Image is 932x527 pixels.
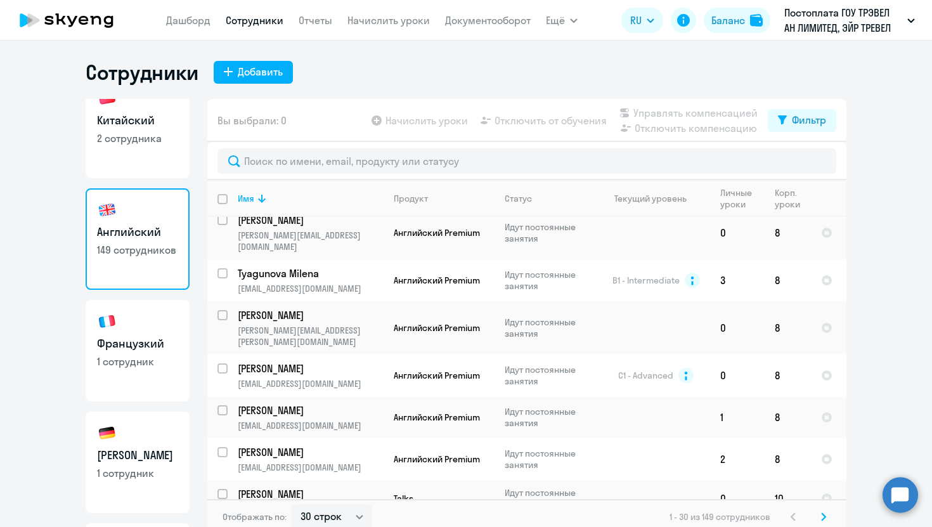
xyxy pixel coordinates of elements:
[238,230,383,252] p: [PERSON_NAME][EMAIL_ADDRESS][DOMAIN_NAME]
[768,109,836,132] button: Фильтр
[97,466,178,480] p: 1 сотрудник
[238,445,383,459] a: [PERSON_NAME]
[86,60,198,85] h1: Сотрудники
[97,200,117,220] img: english
[750,14,763,27] img: balance
[765,438,811,480] td: 8
[238,193,254,204] div: Имя
[394,227,480,238] span: Английский Premium
[505,193,532,204] div: Статус
[612,275,680,286] span: B1 - Intermediate
[505,364,592,387] p: Идут постоянные занятия
[546,13,565,28] span: Ещё
[238,445,381,459] p: [PERSON_NAME]
[238,308,381,322] p: [PERSON_NAME]
[238,266,383,280] a: Tyagunova Milena
[710,480,765,517] td: 0
[238,420,383,431] p: [EMAIL_ADDRESS][DOMAIN_NAME]
[226,14,283,27] a: Сотрудники
[602,193,709,204] div: Текущий уровень
[97,224,178,240] h3: Английский
[445,14,531,27] a: Документооборот
[710,396,765,438] td: 1
[238,361,383,375] a: [PERSON_NAME]
[86,412,190,513] a: [PERSON_NAME]1 сотрудник
[217,113,287,128] span: Вы выбрали: 0
[710,301,765,355] td: 0
[86,188,190,290] a: Английский149 сотрудников
[710,355,765,396] td: 0
[97,311,117,332] img: french
[238,487,383,501] a: [PERSON_NAME]
[621,8,663,33] button: RU
[505,221,592,244] p: Идут постоянные занятия
[238,403,381,417] p: [PERSON_NAME]
[614,193,687,204] div: Текущий уровень
[765,259,811,301] td: 8
[238,213,383,227] a: [PERSON_NAME]
[394,453,480,465] span: Английский Premium
[238,325,383,348] p: [PERSON_NAME][EMAIL_ADDRESS][PERSON_NAME][DOMAIN_NAME]
[711,13,745,28] div: Баланс
[238,487,381,501] p: [PERSON_NAME]
[238,462,383,473] p: [EMAIL_ADDRESS][DOMAIN_NAME]
[670,511,770,523] span: 1 - 30 из 149 сотрудников
[704,8,770,33] button: Балансbalance
[720,187,764,210] div: Личные уроки
[238,403,383,417] a: [PERSON_NAME]
[710,438,765,480] td: 2
[394,322,480,334] span: Английский Premium
[792,112,826,127] div: Фильтр
[97,112,178,129] h3: Китайский
[765,206,811,259] td: 8
[765,355,811,396] td: 8
[86,77,190,178] a: Китайский2 сотрудника
[238,308,383,322] a: [PERSON_NAME]
[238,378,383,389] p: [EMAIL_ADDRESS][DOMAIN_NAME]
[765,396,811,438] td: 8
[546,8,578,33] button: Ещё
[630,13,642,28] span: RU
[778,5,921,36] button: Постоплата ГОУ ТРЭВЕЛ АН ЛИМИТЕД, ЭЙР ТРЕВЕЛ ТЕХНОЛОДЖИС, ООО
[97,335,178,352] h3: Французкий
[505,269,592,292] p: Идут постоянные занятия
[223,511,287,523] span: Отображать по:
[505,448,592,471] p: Идут постоянные занятия
[217,148,836,174] input: Поиск по имени, email, продукту или статусу
[765,301,811,355] td: 8
[710,206,765,259] td: 0
[238,266,381,280] p: Tyagunova Milena
[238,193,383,204] div: Имя
[238,283,383,294] p: [EMAIL_ADDRESS][DOMAIN_NAME]
[97,355,178,368] p: 1 сотрудник
[765,480,811,517] td: 10
[784,5,902,36] p: Постоплата ГОУ ТРЭВЕЛ АН ЛИМИТЕД, ЭЙР ТРЕВЕЛ ТЕХНОЛОДЖИС, ООО
[775,187,810,210] div: Корп. уроки
[97,447,178,464] h3: [PERSON_NAME]
[394,493,413,504] span: Talks
[618,370,673,381] span: C1 - Advanced
[86,300,190,401] a: Французкий1 сотрудник
[238,361,381,375] p: [PERSON_NAME]
[97,243,178,257] p: 149 сотрудников
[505,487,592,510] p: Идут постоянные занятия
[238,213,381,227] p: [PERSON_NAME]
[166,14,210,27] a: Дашборд
[394,370,480,381] span: Английский Premium
[394,193,428,204] div: Продукт
[505,406,592,429] p: Идут постоянные занятия
[505,316,592,339] p: Идут постоянные занятия
[238,64,283,79] div: Добавить
[394,412,480,423] span: Английский Premium
[394,275,480,286] span: Английский Premium
[97,423,117,443] img: german
[299,14,332,27] a: Отчеты
[97,131,178,145] p: 2 сотрудника
[347,14,430,27] a: Начислить уроки
[710,259,765,301] td: 3
[214,61,293,84] button: Добавить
